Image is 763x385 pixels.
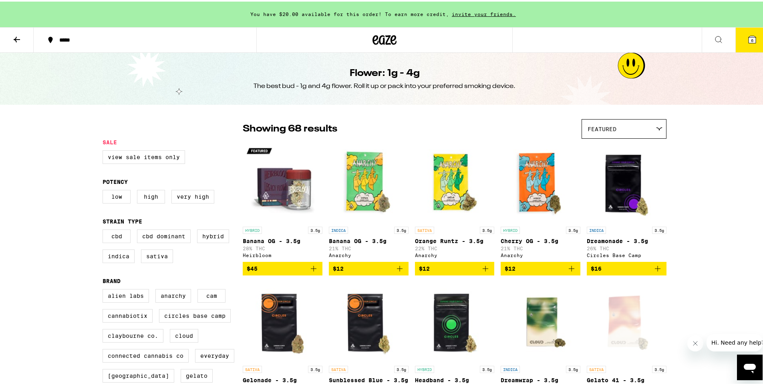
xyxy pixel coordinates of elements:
[505,264,515,270] span: $12
[751,36,753,41] span: 6
[333,264,344,270] span: $12
[501,251,580,256] div: Anarchy
[243,141,322,221] img: Heirbloom - Banana OG - 3.5g
[501,225,520,232] p: HYBRID
[243,121,337,134] p: Showing 68 results
[501,280,580,360] img: Cloud - Dreamwrap - 3.5g
[308,364,322,371] p: 3.5g
[415,141,495,260] a: Open page for Orange Runtz - 3.5g from Anarchy
[170,327,198,341] label: Cloud
[329,364,348,371] p: SATIVA
[329,236,409,243] p: Banana OG - 3.5g
[415,375,495,382] p: Headband - 3.5g
[501,236,580,243] p: Cherry OG - 3.5g
[415,260,495,274] button: Add to bag
[308,225,322,232] p: 3.5g
[737,353,763,379] iframe: Button to launch messaging window
[652,225,666,232] p: 3.5g
[103,248,135,261] label: Indica
[394,225,409,232] p: 3.5g
[103,287,149,301] label: Alien Labs
[137,188,165,202] label: High
[501,141,580,221] img: Anarchy - Cherry OG - 3.5g
[588,124,616,131] span: Featured
[103,177,128,184] legend: Potency
[687,334,703,350] iframe: Close message
[103,347,189,361] label: Connected Cannabis Co
[329,251,409,256] div: Anarchy
[103,367,174,381] label: [GEOGRAPHIC_DATA]
[329,375,409,382] p: Sunblessed Blue - 3.5g
[329,244,409,249] p: 21% THC
[243,260,322,274] button: Add to bag
[5,6,58,12] span: Hi. Need any help?
[103,327,163,341] label: Claybourne Co.
[419,264,430,270] span: $12
[587,375,666,382] p: Gelato 41 - 3.5g
[243,364,262,371] p: SATIVA
[501,260,580,274] button: Add to bag
[566,364,580,371] p: 3.5g
[159,307,231,321] label: Circles Base Camp
[155,287,191,301] label: Anarchy
[415,225,434,232] p: SATIVA
[587,141,666,221] img: Circles Base Camp - Dreamonade - 3.5g
[501,141,580,260] a: Open page for Cherry OG - 3.5g from Anarchy
[243,244,322,249] p: 28% THC
[449,10,519,15] span: invite your friends.
[103,188,131,202] label: Low
[103,307,153,321] label: Cannabiotix
[329,225,348,232] p: INDICA
[480,225,494,232] p: 3.5g
[141,248,173,261] label: Sativa
[197,287,225,301] label: CAM
[501,244,580,249] p: 21% THC
[350,65,420,79] h1: Flower: 1g - 4g
[707,332,763,350] iframe: Message from company
[415,364,434,371] p: HYBRID
[247,264,258,270] span: $45
[329,260,409,274] button: Add to bag
[587,260,666,274] button: Add to bag
[243,375,322,382] p: Gelonade - 3.5g
[243,225,262,232] p: HYBRID
[501,364,520,371] p: INDICA
[415,251,495,256] div: Anarchy
[243,236,322,243] p: Banana OG - 3.5g
[587,225,606,232] p: INDICA
[394,364,409,371] p: 3.5g
[566,225,580,232] p: 3.5g
[197,228,229,241] label: Hybrid
[415,280,495,360] img: Circles Base Camp - Headband - 3.5g
[587,251,666,256] div: Circles Base Camp
[587,244,666,249] p: 26% THC
[171,188,214,202] label: Very High
[103,276,121,283] legend: Brand
[137,228,191,241] label: CBD Dominant
[587,236,666,243] p: Dreamonade - 3.5g
[415,236,495,243] p: Orange Runtz - 3.5g
[243,251,322,256] div: Heirbloom
[501,375,580,382] p: Dreamwrap - 3.5g
[329,280,409,360] img: Circles Base Camp - Sunblessed Blue - 3.5g
[480,364,494,371] p: 3.5g
[254,80,515,89] div: The best bud - 1g and 4g flower. Roll it up or pack into your preferred smoking device.
[103,217,142,223] legend: Strain Type
[587,364,606,371] p: SATIVA
[415,244,495,249] p: 22% THC
[587,141,666,260] a: Open page for Dreamonade - 3.5g from Circles Base Camp
[250,10,449,15] span: You have $20.00 available for this order! To earn more credit,
[329,141,409,221] img: Anarchy - Banana OG - 3.5g
[103,149,185,162] label: View Sale Items Only
[329,141,409,260] a: Open page for Banana OG - 3.5g from Anarchy
[243,141,322,260] a: Open page for Banana OG - 3.5g from Heirbloom
[415,141,495,221] img: Anarchy - Orange Runtz - 3.5g
[103,138,117,144] legend: Sale
[103,228,131,241] label: CBD
[243,280,322,360] img: Circles Base Camp - Gelonade - 3.5g
[195,347,234,361] label: Everyday
[591,264,602,270] span: $16
[652,364,666,371] p: 3.5g
[181,367,213,381] label: Gelato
